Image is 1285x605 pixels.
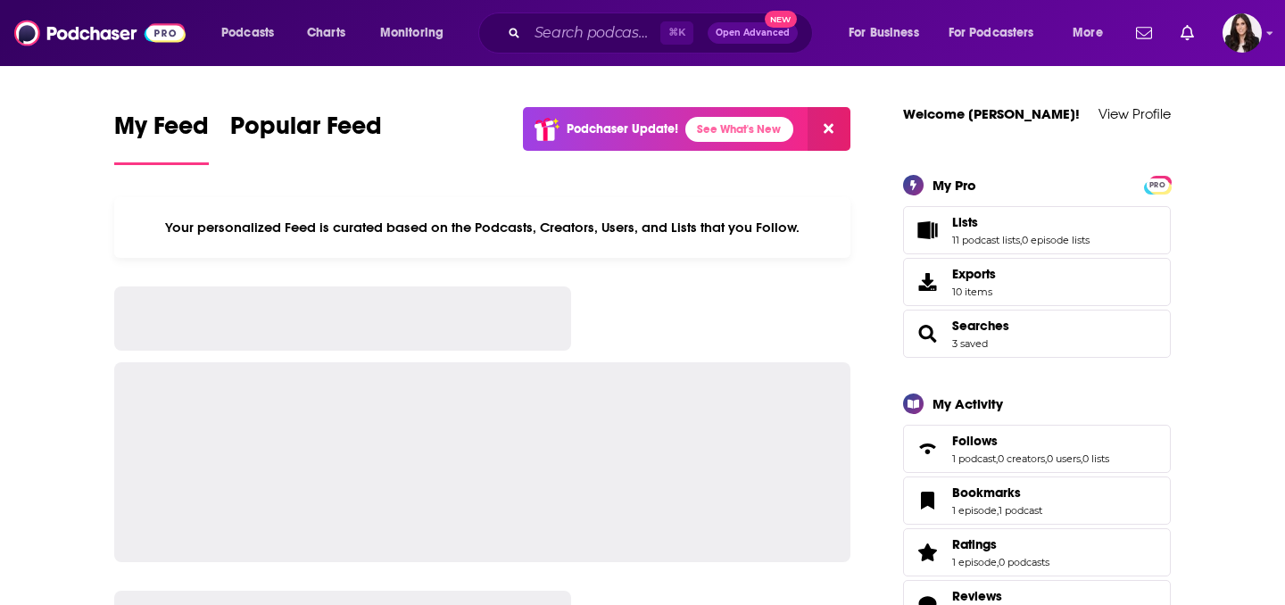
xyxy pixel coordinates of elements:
a: Ratings [909,540,945,565]
span: Monitoring [380,21,444,46]
button: Open AdvancedNew [708,22,798,44]
a: 0 lists [1082,452,1109,465]
span: More [1073,21,1103,46]
a: 1 episode [952,504,997,517]
span: My Feed [114,111,209,152]
span: Podcasts [221,21,274,46]
span: Exports [952,266,996,282]
span: Open Advanced [716,29,790,37]
span: Bookmarks [903,477,1171,525]
span: Ratings [952,536,997,552]
a: My Feed [114,111,209,165]
span: , [996,452,998,465]
input: Search podcasts, credits, & more... [527,19,660,47]
a: 1 podcast [999,504,1042,517]
a: Welcome [PERSON_NAME]! [903,105,1080,122]
p: Podchaser Update! [567,121,678,137]
span: Logged in as RebeccaShapiro [1223,13,1262,53]
a: Bookmarks [909,488,945,513]
a: 1 episode [952,556,997,568]
a: Searches [909,321,945,346]
span: For Business [849,21,919,46]
div: My Activity [933,395,1003,412]
a: Ratings [952,536,1049,552]
a: Bookmarks [952,485,1042,501]
div: Your personalized Feed is curated based on the Podcasts, Creators, Users, and Lists that you Follow. [114,197,850,258]
div: Search podcasts, credits, & more... [495,12,830,54]
span: Reviews [952,588,1002,604]
a: Lists [952,214,1090,230]
img: Podchaser - Follow, Share and Rate Podcasts [14,16,186,50]
a: PRO [1147,177,1168,190]
a: Show notifications dropdown [1173,18,1201,48]
a: Searches [952,318,1009,334]
span: Ratings [903,528,1171,576]
span: Follows [903,425,1171,473]
span: Lists [903,206,1171,254]
a: 1 podcast [952,452,996,465]
a: 0 creators [998,452,1045,465]
button: open menu [368,19,467,47]
span: , [1081,452,1082,465]
span: ⌘ K [660,21,693,45]
button: open menu [937,19,1060,47]
a: 0 episode lists [1022,234,1090,246]
span: Charts [307,21,345,46]
div: My Pro [933,177,976,194]
span: Bookmarks [952,485,1021,501]
span: 10 items [952,286,996,298]
span: , [997,504,999,517]
img: User Profile [1223,13,1262,53]
span: , [997,556,999,568]
button: open menu [209,19,297,47]
button: Show profile menu [1223,13,1262,53]
a: View Profile [1098,105,1171,122]
a: Reviews [952,588,1057,604]
span: Exports [909,269,945,294]
a: Popular Feed [230,111,382,165]
a: Follows [909,436,945,461]
a: See What's New [685,117,793,142]
span: , [1045,452,1047,465]
a: 3 saved [952,337,988,350]
span: Popular Feed [230,111,382,152]
span: Searches [903,310,1171,358]
a: Follows [952,433,1109,449]
a: 11 podcast lists [952,234,1020,246]
span: For Podcasters [949,21,1034,46]
span: PRO [1147,178,1168,192]
span: Lists [952,214,978,230]
a: Exports [903,258,1171,306]
a: Show notifications dropdown [1129,18,1159,48]
a: 0 users [1047,452,1081,465]
button: open menu [1060,19,1125,47]
a: Lists [909,218,945,243]
a: Charts [295,19,356,47]
span: Follows [952,433,998,449]
span: , [1020,234,1022,246]
span: New [765,11,797,28]
button: open menu [836,19,941,47]
a: 0 podcasts [999,556,1049,568]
